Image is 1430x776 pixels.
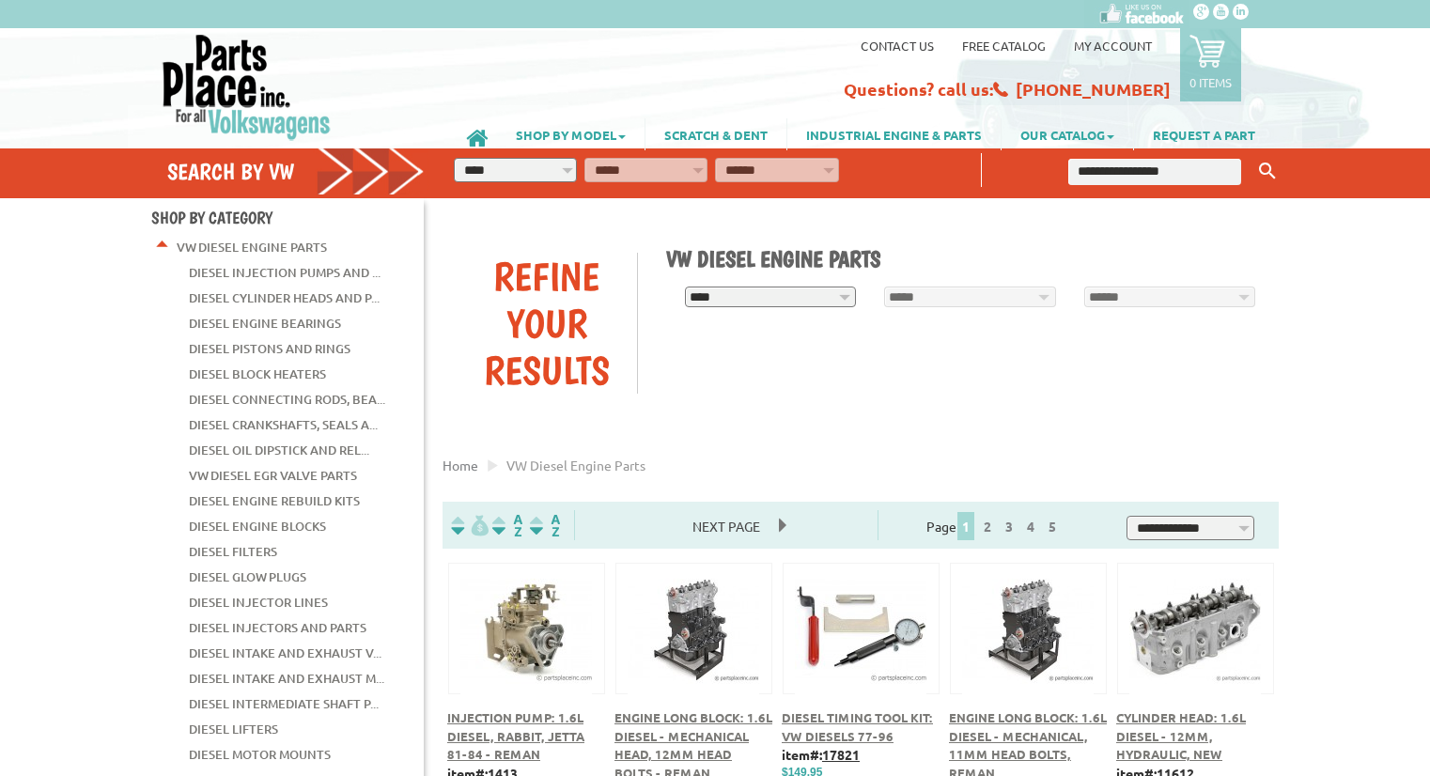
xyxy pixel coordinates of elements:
a: SHOP BY MODEL [497,118,645,150]
a: VW Diesel EGR Valve Parts [189,463,357,488]
a: Diesel Lifters [189,717,278,741]
a: Diesel Motor Mounts [189,742,331,767]
a: 4 [1022,518,1039,535]
a: SCRATCH & DENT [645,118,786,150]
img: filterpricelow.svg [451,515,489,536]
a: Diesel Oil Dipstick and Rel... [189,438,369,462]
a: REQUEST A PART [1134,118,1274,150]
a: Diesel Injector Lines [189,590,328,614]
div: Page [878,510,1111,540]
a: VW Diesel Engine Parts [177,235,327,259]
a: Diesel Injection Pumps and ... [189,260,381,285]
a: Diesel Intermediate Shaft P... [189,691,379,716]
img: Parts Place Inc! [161,33,333,141]
a: Diesel Cylinder Heads and P... [189,286,380,310]
a: Diesel Intake and Exhaust V... [189,641,381,665]
h1: VW Diesel Engine Parts [666,245,1266,272]
a: Next Page [674,518,779,535]
a: Diesel Injectors and Parts [189,615,366,640]
a: Diesel Glow Plugs [189,565,306,589]
a: 3 [1001,518,1018,535]
span: 1 [957,512,974,540]
a: My Account [1074,38,1152,54]
a: Diesel Timing Tool Kit: VW Diesels 77-96 [782,709,933,744]
a: Diesel Engine Rebuild Kits [189,489,360,513]
h4: Shop By Category [151,208,424,227]
a: Diesel Engine Bearings [189,311,341,335]
a: 5 [1044,518,1061,535]
a: Contact us [861,38,934,54]
p: 0 items [1189,74,1232,90]
a: Diesel Intake and Exhaust M... [189,666,384,691]
a: Diesel Filters [189,539,277,564]
h4: Search by VW [167,158,425,185]
img: Sort by Sales Rank [526,515,564,536]
a: Diesel Pistons and Rings [189,336,350,361]
div: Refine Your Results [457,253,637,394]
a: OUR CATALOG [1002,118,1133,150]
a: 0 items [1180,28,1241,101]
img: Sort by Headline [489,515,526,536]
a: Diesel Block Heaters [189,362,326,386]
span: Next Page [674,512,779,540]
a: Diesel Connecting Rods, Bea... [189,387,385,411]
b: item#: [782,746,860,763]
a: Cylinder Head: 1.6L Diesel - 12mm, Hydraulic, New [1116,709,1246,762]
a: 2 [979,518,996,535]
a: Home [443,457,478,473]
a: Diesel Crankshafts, Seals a... [189,412,378,437]
span: VW diesel engine parts [506,457,645,473]
a: Injection Pump: 1.6L Diesel, Rabbit, Jetta 81-84 - Reman [447,709,584,762]
a: Free Catalog [962,38,1046,54]
u: 17821 [822,746,860,763]
a: INDUSTRIAL ENGINE & PARTS [787,118,1001,150]
a: Diesel Engine Blocks [189,514,326,538]
button: Keyword Search [1253,156,1282,187]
